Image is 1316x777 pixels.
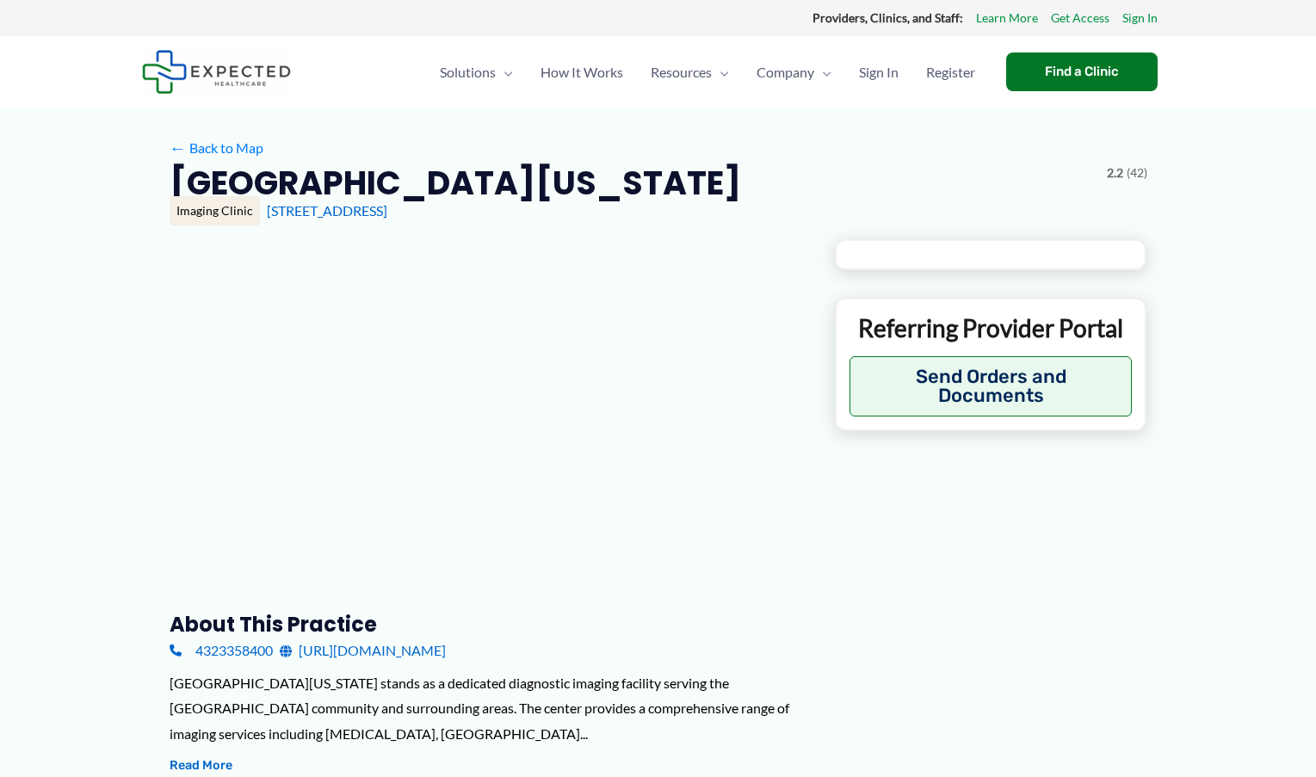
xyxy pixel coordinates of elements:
p: Referring Provider Portal [850,312,1133,343]
a: How It Works [527,42,637,102]
span: 2.2 [1107,162,1123,184]
a: Learn More [976,7,1038,29]
a: Sign In [1122,7,1158,29]
span: Resources [651,42,712,102]
div: [GEOGRAPHIC_DATA][US_STATE] stands as a dedicated diagnostic imaging facility serving the [GEOGRA... [170,670,807,747]
h2: [GEOGRAPHIC_DATA][US_STATE] [170,162,741,204]
button: Read More [170,755,232,776]
nav: Primary Site Navigation [426,42,989,102]
a: Find a Clinic [1006,52,1158,91]
strong: Providers, Clinics, and Staff: [812,10,963,25]
span: (42) [1127,162,1147,184]
img: Expected Healthcare Logo - side, dark font, small [142,50,291,94]
span: Register [926,42,975,102]
a: 4323358400 [170,638,273,663]
a: [STREET_ADDRESS] [267,202,387,219]
h3: About this practice [170,611,807,638]
span: Menu Toggle [496,42,513,102]
a: Register [912,42,989,102]
a: [URL][DOMAIN_NAME] [280,638,446,663]
a: CompanyMenu Toggle [743,42,845,102]
span: Menu Toggle [814,42,831,102]
a: ←Back to Map [170,135,263,161]
span: ← [170,139,186,156]
a: Get Access [1051,7,1109,29]
a: SolutionsMenu Toggle [426,42,527,102]
span: Company [757,42,814,102]
a: Sign In [845,42,912,102]
span: Solutions [440,42,496,102]
span: How It Works [541,42,623,102]
span: Menu Toggle [712,42,729,102]
button: Send Orders and Documents [850,356,1133,416]
div: Imaging Clinic [170,196,260,225]
span: Sign In [859,42,899,102]
a: ResourcesMenu Toggle [637,42,743,102]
